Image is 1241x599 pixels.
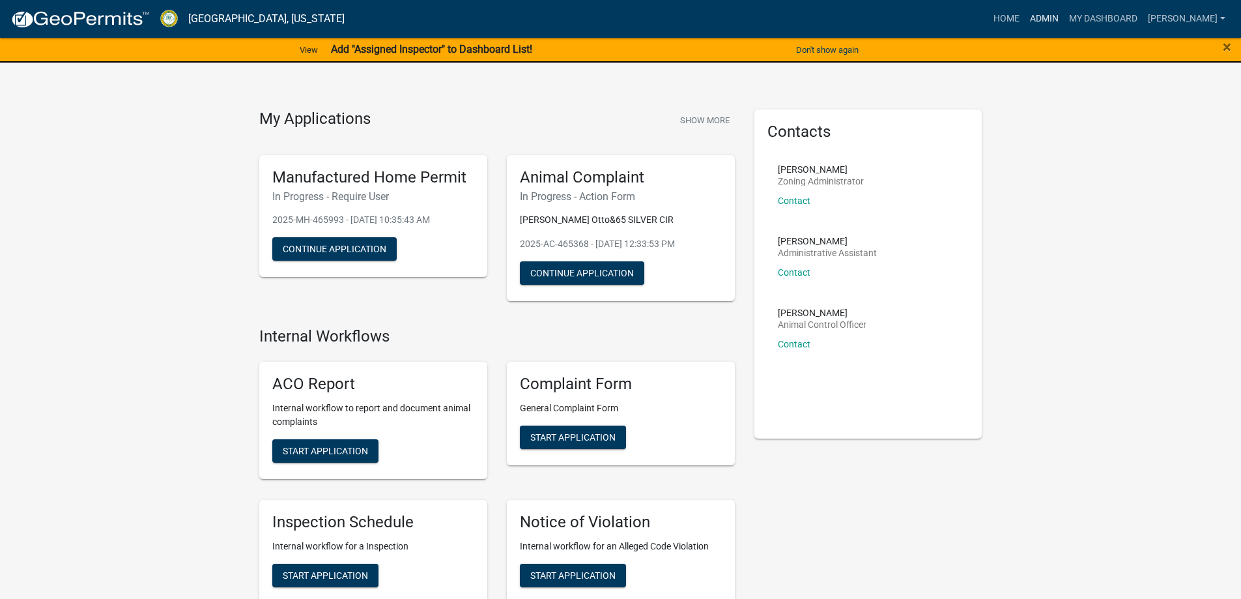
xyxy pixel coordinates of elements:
button: Continue Application [520,261,644,285]
button: Don't show again [791,39,864,61]
button: Start Application [272,564,378,587]
button: Start Application [520,426,626,449]
h5: Notice of Violation [520,513,722,532]
a: View [294,39,323,61]
a: Home [988,7,1025,31]
h6: In Progress - Action Form [520,190,722,203]
button: Show More [675,110,735,131]
p: Animal Control Officer [778,320,866,329]
h5: Complaint Form [520,375,722,394]
a: [GEOGRAPHIC_DATA], [US_STATE] [188,8,345,30]
h5: ACO Report [272,375,474,394]
p: Zoning Administrator [778,177,864,186]
p: [PERSON_NAME] [778,165,864,174]
strong: Add "Assigned Inspector" to Dashboard List! [331,43,532,55]
h5: Contacts [767,123,969,141]
span: Start Application [283,570,368,580]
h4: My Applications [259,110,371,129]
a: Contact [778,339,810,349]
p: 2025-AC-465368 - [DATE] 12:33:53 PM [520,237,722,251]
span: × [1223,38,1231,56]
p: Internal workflow for a Inspection [272,540,474,553]
span: Start Application [530,570,616,580]
a: Admin [1025,7,1064,31]
h5: Manufactured Home Permit [272,168,474,187]
h5: Animal Complaint [520,168,722,187]
button: Start Application [520,564,626,587]
p: General Complaint Form [520,402,722,415]
p: [PERSON_NAME] [778,308,866,317]
button: Start Application [272,439,378,463]
h5: Inspection Schedule [272,513,474,532]
button: Continue Application [272,237,397,261]
a: Contact [778,267,810,278]
span: Start Application [283,446,368,456]
button: Close [1223,39,1231,55]
a: My Dashboard [1064,7,1143,31]
p: Internal workflow for an Alleged Code Violation [520,540,722,553]
a: [PERSON_NAME] [1143,7,1231,31]
p: Administrative Assistant [778,248,877,257]
a: Contact [778,196,810,206]
span: Start Application [530,432,616,443]
img: Crawford County, Georgia [160,10,178,27]
p: [PERSON_NAME] Otto&65 SILVER CIR [520,213,722,227]
p: 2025-MH-465993 - [DATE] 10:35:43 AM [272,213,474,227]
h6: In Progress - Require User [272,190,474,203]
p: [PERSON_NAME] [778,237,877,246]
p: Internal workflow to report and document animal complaints [272,402,474,429]
h4: Internal Workflows [259,327,735,346]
